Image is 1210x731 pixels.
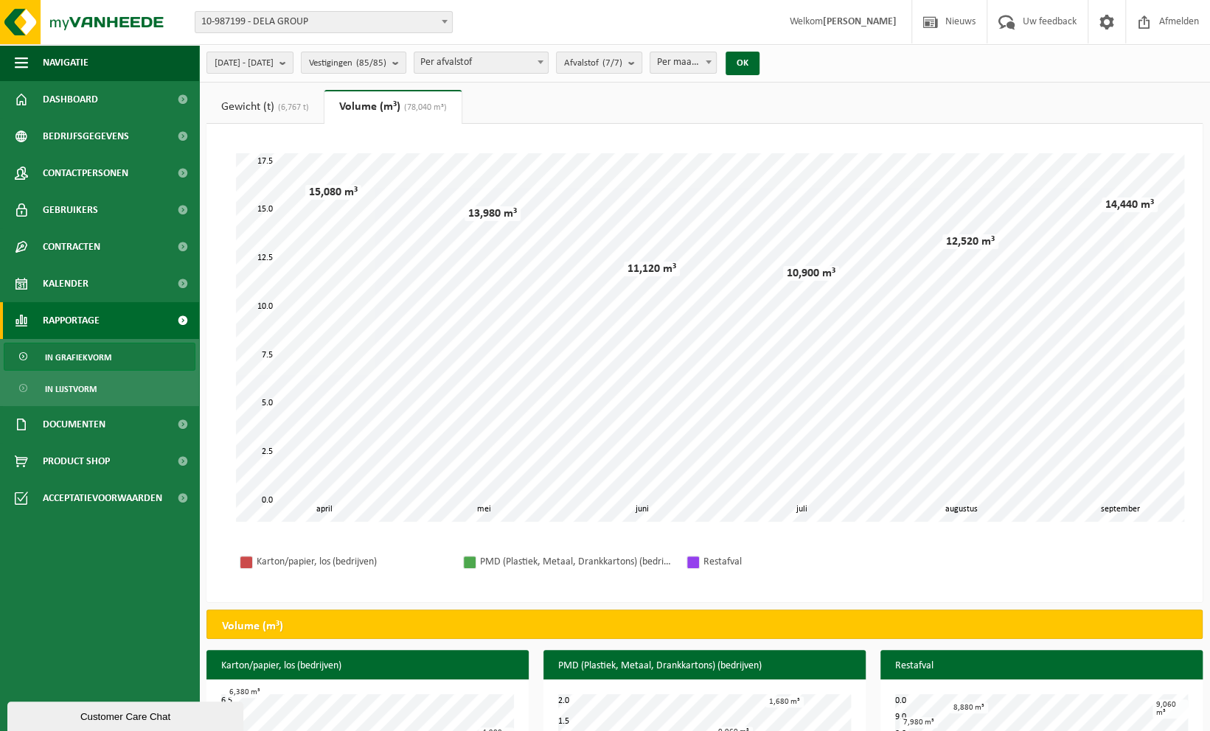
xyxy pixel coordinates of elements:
[43,443,110,480] span: Product Shop
[215,52,274,74] span: [DATE] - [DATE]
[305,185,361,200] div: 15,080 m³
[823,16,897,27] strong: [PERSON_NAME]
[1152,699,1188,718] div: 9,060 m³
[45,375,97,403] span: In lijstvorm
[195,11,453,33] span: 10-987199 - DELA GROUP
[206,90,324,124] a: Gewicht (t)
[43,118,129,155] span: Bedrijfsgegevens
[400,103,447,112] span: (78,040 m³)
[900,717,938,728] div: 7,980 m³
[43,192,98,228] span: Gebruikers
[43,406,105,443] span: Documenten
[43,228,100,265] span: Contracten
[783,266,839,281] div: 10,900 m³
[324,90,462,124] a: Volume (m³)
[4,374,195,402] a: In lijstvorm
[195,12,452,32] span: 10-987199 - DELA GROUP
[414,52,548,73] span: Per afvalstof
[43,81,98,118] span: Dashboard
[624,262,680,276] div: 11,120 m³
[650,52,717,74] span: Per maand
[480,553,672,571] div: PMD (Plastiek, Metaal, Drankkartons) (bedrijven)
[726,52,759,75] button: OK
[43,265,88,302] span: Kalender
[7,699,246,731] iframe: chat widget
[207,610,298,643] h2: Volume (m³)
[556,52,642,74] button: Afvalstof(7/7)
[43,480,162,517] span: Acceptatievoorwaarden
[543,650,866,682] h3: PMD (Plastiek, Metaal, Drankkartons) (bedrijven)
[43,155,128,192] span: Contactpersonen
[465,206,521,221] div: 13,980 m³
[602,58,622,68] count: (7/7)
[1102,197,1158,212] div: 14,440 m³
[356,58,386,68] count: (85/85)
[950,702,988,713] div: 8,880 m³
[650,52,716,73] span: Per maand
[942,234,998,249] div: 12,520 m³
[257,553,448,571] div: Karton/papier, los (bedrijven)
[301,52,406,74] button: Vestigingen(85/85)
[206,650,529,682] h3: Karton/papier, los (bedrijven)
[765,696,804,707] div: 1,680 m³
[43,302,100,339] span: Rapportage
[206,52,293,74] button: [DATE] - [DATE]
[43,44,88,81] span: Navigatie
[309,52,386,74] span: Vestigingen
[703,553,895,571] div: Restafval
[4,343,195,371] a: In grafiekvorm
[226,687,264,698] div: 6,380 m³
[45,343,111,371] span: In grafiekvorm
[880,650,1203,682] h3: Restafval
[274,103,309,112] span: (6,767 t)
[564,52,622,74] span: Afvalstof
[414,52,549,74] span: Per afvalstof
